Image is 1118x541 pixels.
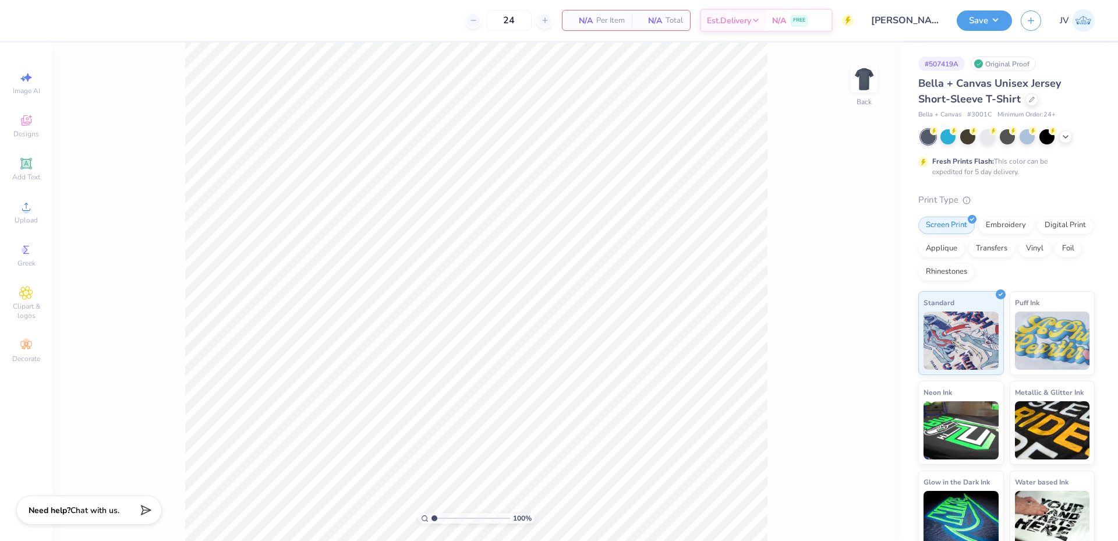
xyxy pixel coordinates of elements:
span: Water based Ink [1015,476,1069,488]
div: Embroidery [978,217,1034,234]
strong: Fresh Prints Flash: [932,157,994,166]
div: This color can be expedited for 5 day delivery. [932,156,1075,177]
img: Back [852,68,876,91]
span: Clipart & logos [6,302,47,320]
span: Puff Ink [1015,296,1039,309]
span: N/A [772,15,786,27]
div: Rhinestones [918,263,975,281]
span: Metallic & Glitter Ink [1015,386,1084,398]
img: Jo Vincent [1072,9,1095,32]
span: N/A [569,15,593,27]
span: Upload [15,215,38,225]
img: Puff Ink [1015,312,1090,370]
img: Standard [924,312,999,370]
div: Vinyl [1018,240,1051,257]
div: Original Proof [971,56,1036,71]
span: Standard [924,296,954,309]
span: Per Item [596,15,625,27]
span: FREE [793,16,805,24]
span: Est. Delivery [707,15,751,27]
div: Back [857,97,872,107]
span: Minimum Order: 24 + [997,110,1056,120]
span: Greek [17,259,36,268]
span: Glow in the Dark Ink [924,476,990,488]
div: Applique [918,240,965,257]
input: – – [486,10,532,31]
div: # 507419A [918,56,965,71]
span: Total [666,15,683,27]
span: Chat with us. [70,505,119,516]
div: Print Type [918,193,1095,207]
span: Bella + Canvas Unisex Jersey Short-Sleeve T-Shirt [918,76,1061,106]
a: JV [1060,9,1095,32]
span: Add Text [12,172,40,182]
span: JV [1060,14,1069,27]
div: Screen Print [918,217,975,234]
span: N/A [639,15,662,27]
span: 100 % [513,513,532,524]
span: Decorate [12,354,40,363]
div: Digital Print [1037,217,1094,234]
img: Neon Ink [924,401,999,459]
span: Designs [13,129,39,139]
div: Foil [1055,240,1082,257]
span: Bella + Canvas [918,110,961,120]
span: Image AI [13,86,40,96]
strong: Need help? [29,505,70,516]
input: Untitled Design [862,9,948,32]
img: Metallic & Glitter Ink [1015,401,1090,459]
span: # 3001C [967,110,992,120]
span: Neon Ink [924,386,952,398]
div: Transfers [968,240,1015,257]
button: Save [957,10,1012,31]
